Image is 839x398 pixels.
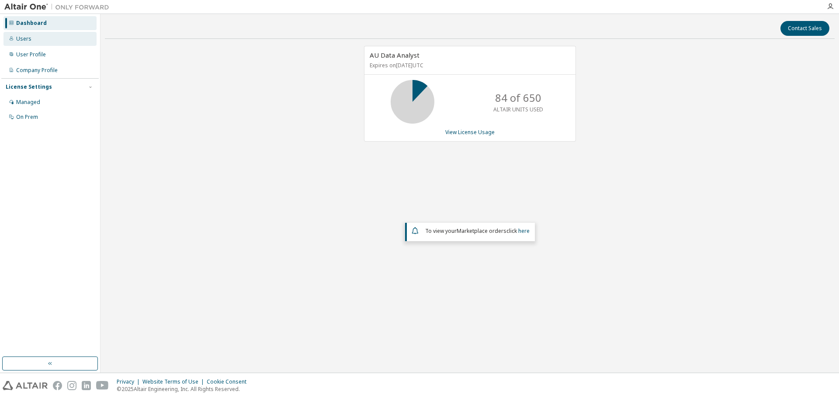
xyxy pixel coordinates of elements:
[96,381,109,390] img: youtube.svg
[4,3,114,11] img: Altair One
[16,20,47,27] div: Dashboard
[67,381,76,390] img: instagram.svg
[495,90,541,105] p: 84 of 650
[142,378,207,385] div: Website Terms of Use
[6,83,52,90] div: License Settings
[82,381,91,390] img: linkedin.svg
[16,114,38,121] div: On Prem
[370,51,419,59] span: AU Data Analyst
[117,385,252,393] p: © 2025 Altair Engineering, Inc. All Rights Reserved.
[445,128,495,136] a: View License Usage
[53,381,62,390] img: facebook.svg
[457,227,506,235] em: Marketplace orders
[518,227,530,235] a: here
[16,35,31,42] div: Users
[425,227,530,235] span: To view your click
[370,62,568,69] p: Expires on [DATE] UTC
[780,21,829,36] button: Contact Sales
[3,381,48,390] img: altair_logo.svg
[16,67,58,74] div: Company Profile
[117,378,142,385] div: Privacy
[16,51,46,58] div: User Profile
[207,378,252,385] div: Cookie Consent
[493,106,543,113] p: ALTAIR UNITS USED
[16,99,40,106] div: Managed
